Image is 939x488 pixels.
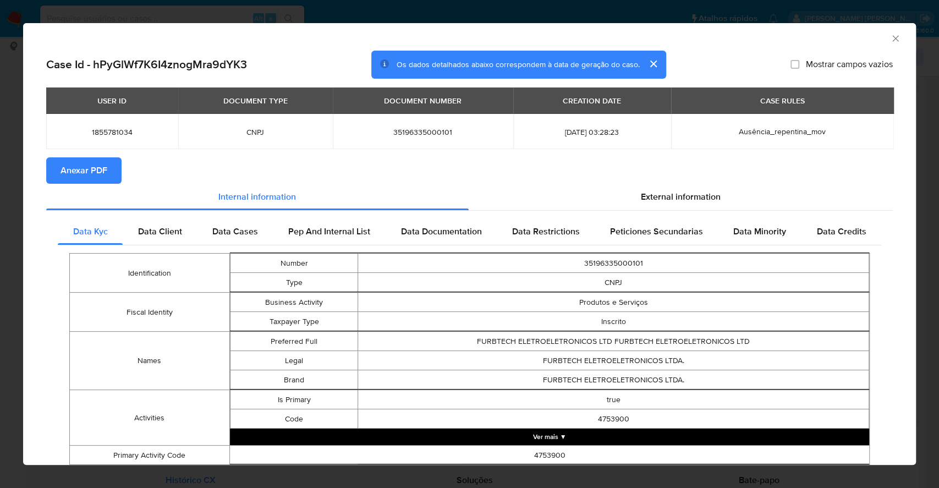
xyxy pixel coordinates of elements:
[556,91,628,110] div: CREATION DATE
[58,218,881,245] div: Detailed internal info
[61,158,107,183] span: Anexar PDF
[346,127,500,137] span: 35196335000101
[46,57,247,72] h2: Case Id - hPyGlWf7K6I4znogMra9dYK3
[358,254,869,273] td: 35196335000101
[229,446,869,465] td: 4753900
[138,225,182,238] span: Data Client
[397,59,640,70] span: Os dados detalhados abaixo correspondem à data de geração do caso.
[230,332,358,351] td: Preferred Full
[91,91,133,110] div: USER ID
[212,225,258,238] span: Data Cases
[641,190,721,203] span: External information
[890,33,900,43] button: Fechar a janela
[230,409,358,429] td: Code
[230,273,358,292] td: Type
[608,465,867,484] td: CPF
[218,190,296,203] span: Internal information
[230,370,358,390] td: Brand
[70,254,230,293] td: Identification
[46,184,893,210] div: Detailed info
[790,60,799,69] input: Mostrar campos vazios
[816,225,866,238] span: Data Credits
[191,127,320,137] span: CNPJ
[358,312,869,331] td: Inscrito
[640,51,666,77] button: cerrar
[526,127,658,137] span: [DATE] 03:28:23
[754,91,811,110] div: CASE RULES
[230,429,869,445] button: Expand array
[806,59,893,70] span: Mostrar campos vazios
[230,390,358,409] td: Is Primary
[358,390,869,409] td: true
[70,446,230,465] td: Primary Activity Code
[400,225,481,238] span: Data Documentation
[512,225,580,238] span: Data Restrictions
[73,225,108,238] span: Data Kyc
[739,126,826,137] span: Ausência_repentina_mov
[59,127,165,137] span: 1855781034
[23,23,916,465] div: closure-recommendation-modal
[358,370,869,390] td: FURBTECH ELETROELETRONICOS LTDA.
[358,273,869,292] td: CNPJ
[543,465,608,484] td: Type
[358,332,869,351] td: FURBTECH ELETROELETRONICOS LTD FURBTECH ELETROELETRONICOS LTD
[46,157,122,184] button: Anexar PDF
[358,293,869,312] td: Produtos e Serviços
[288,225,370,238] span: Pep And Internal List
[610,225,703,238] span: Peticiones Secundarias
[358,409,869,429] td: 4753900
[358,351,869,370] td: FURBTECH ELETROELETRONICOS LTDA.
[733,225,786,238] span: Data Minority
[70,293,230,332] td: Fiscal Identity
[230,351,358,370] td: Legal
[70,390,230,446] td: Activities
[230,254,358,273] td: Number
[230,312,358,331] td: Taxpayer Type
[217,91,294,110] div: DOCUMENT TYPE
[230,293,358,312] td: Business Activity
[70,332,230,390] td: Names
[377,91,468,110] div: DOCUMENT NUMBER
